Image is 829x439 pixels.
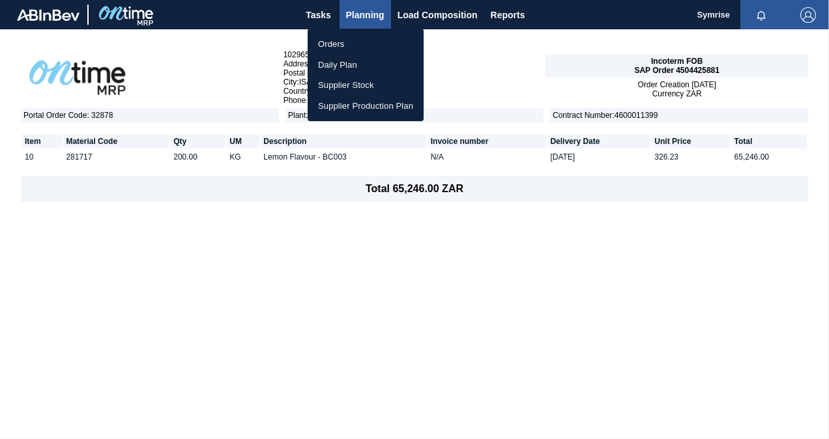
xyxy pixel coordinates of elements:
a: Orders [308,34,424,55]
a: Supplier Production Plan [308,96,424,117]
a: Daily Plan [308,55,424,76]
a: Supplier Stock [308,75,424,96]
